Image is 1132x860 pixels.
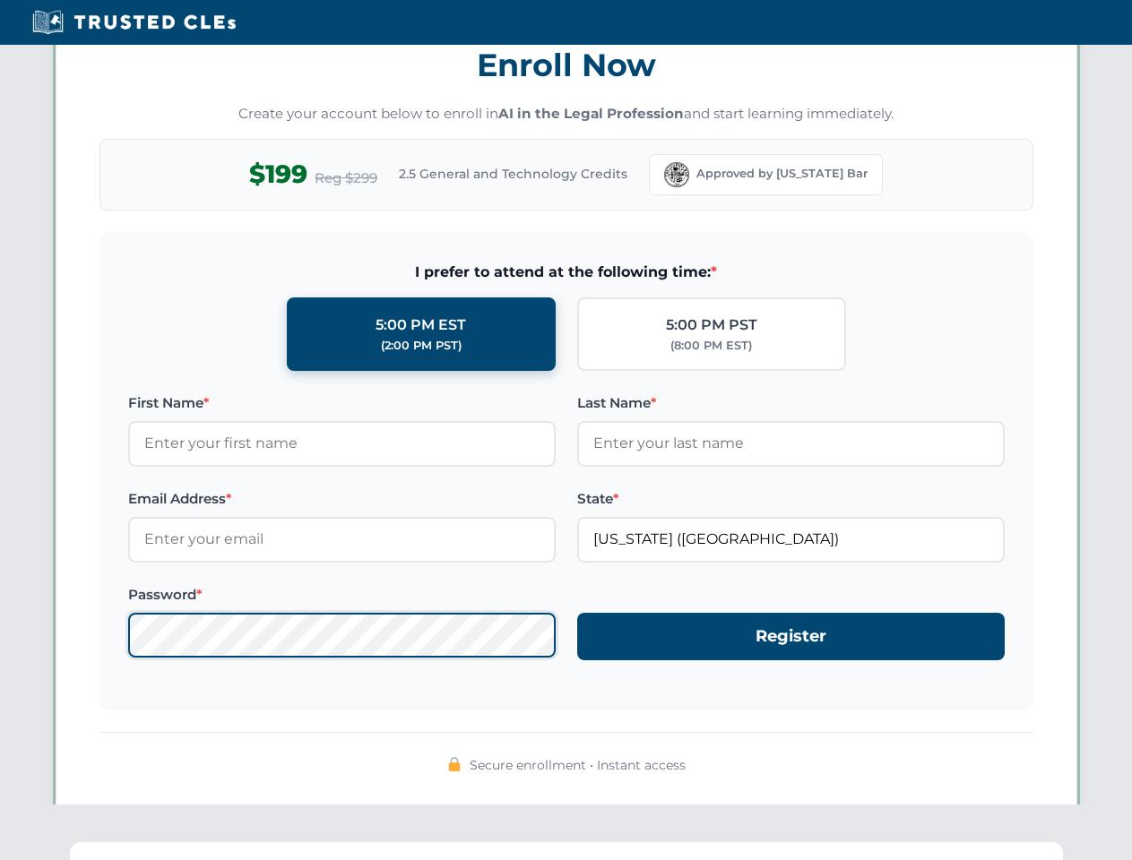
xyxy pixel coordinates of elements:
[381,337,462,355] div: (2:00 PM PST)
[27,9,241,36] img: Trusted CLEs
[128,517,556,562] input: Enter your email
[577,488,1005,510] label: State
[128,488,556,510] label: Email Address
[315,168,377,189] span: Reg $299
[577,517,1005,562] input: Florida (FL)
[99,37,1033,93] h3: Enroll Now
[128,584,556,606] label: Password
[249,154,307,194] span: $199
[128,421,556,466] input: Enter your first name
[99,104,1033,125] p: Create your account below to enroll in and start learning immediately.
[670,337,752,355] div: (8:00 PM EST)
[447,757,462,771] img: 🔒
[128,261,1005,284] span: I prefer to attend at the following time:
[577,392,1005,414] label: Last Name
[498,105,684,122] strong: AI in the Legal Profession
[666,314,757,337] div: 5:00 PM PST
[399,164,627,184] span: 2.5 General and Technology Credits
[664,162,689,187] img: Florida Bar
[376,314,466,337] div: 5:00 PM EST
[696,165,868,183] span: Approved by [US_STATE] Bar
[577,613,1005,660] button: Register
[577,421,1005,466] input: Enter your last name
[470,755,686,775] span: Secure enrollment • Instant access
[128,392,556,414] label: First Name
